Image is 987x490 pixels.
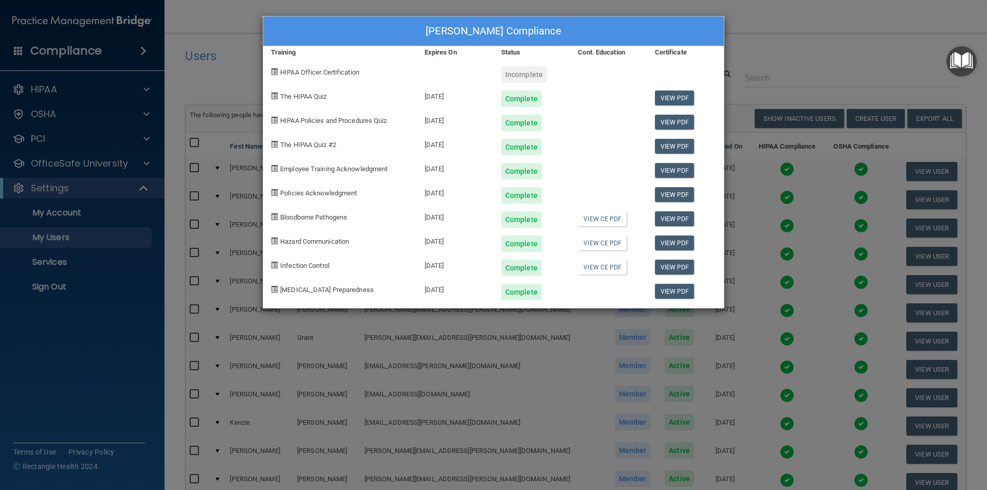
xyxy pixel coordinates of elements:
[280,189,357,197] span: Policies Acknowledgment
[501,66,547,83] div: Incomplete
[578,260,627,275] a: View CE PDF
[280,262,330,269] span: Infection Control
[417,228,493,252] div: [DATE]
[501,115,542,131] div: Complete
[493,46,570,59] div: Status
[501,163,542,179] div: Complete
[417,107,493,131] div: [DATE]
[417,204,493,228] div: [DATE]
[570,46,647,59] div: Cont. Education
[280,117,387,124] span: HIPAA Policies and Procedures Quiz
[501,235,542,252] div: Complete
[417,83,493,107] div: [DATE]
[280,93,326,100] span: The HIPAA Quiz
[655,235,694,250] a: View PDF
[655,139,694,154] a: View PDF
[655,211,694,226] a: View PDF
[280,286,374,294] span: [MEDICAL_DATA] Preparedness
[655,115,694,130] a: View PDF
[655,260,694,275] a: View PDF
[417,179,493,204] div: [DATE]
[501,187,542,204] div: Complete
[263,46,417,59] div: Training
[417,155,493,179] div: [DATE]
[280,238,349,245] span: Hazard Communication
[280,165,388,173] span: Employee Training Acknowledgment
[280,213,347,221] span: Bloodborne Pathogens
[501,90,542,107] div: Complete
[946,46,977,77] button: Open Resource Center
[647,46,724,59] div: Certificate
[263,16,724,46] div: [PERSON_NAME] Compliance
[417,276,493,300] div: [DATE]
[417,131,493,155] div: [DATE]
[280,141,336,149] span: The HIPAA Quiz #2
[655,163,694,178] a: View PDF
[578,235,627,250] a: View CE PDF
[655,187,694,202] a: View PDF
[501,260,542,276] div: Complete
[417,252,493,276] div: [DATE]
[417,46,493,59] div: Expires On
[501,211,542,228] div: Complete
[655,284,694,299] a: View PDF
[501,284,542,300] div: Complete
[655,90,694,105] a: View PDF
[578,211,627,226] a: View CE PDF
[280,68,359,76] span: HIPAA Officer Certification
[501,139,542,155] div: Complete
